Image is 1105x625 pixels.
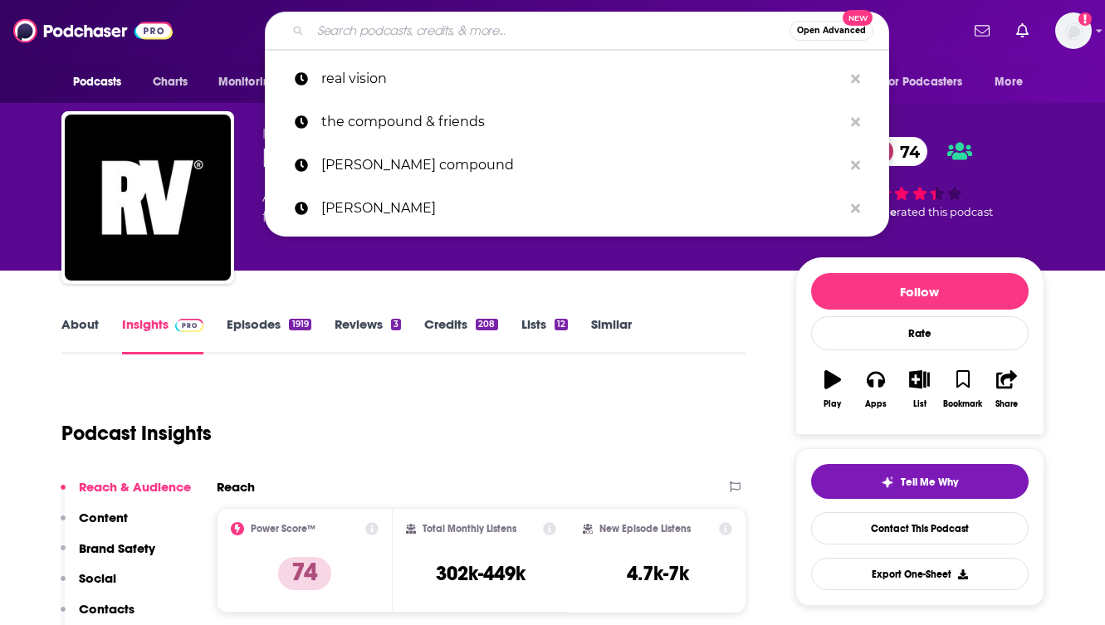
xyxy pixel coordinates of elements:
[424,316,497,354] a: Credits208
[289,319,310,330] div: 1919
[1055,12,1092,49] img: User Profile
[897,359,941,419] button: List
[883,71,963,94] span: For Podcasters
[265,12,889,50] div: Search podcasts, credits, & more...
[265,57,889,100] a: real vision
[521,316,568,354] a: Lists12
[207,66,299,98] button: open menu
[941,359,985,419] button: Bookmark
[61,510,128,540] button: Content
[321,144,843,187] p: vaneck compound
[321,187,843,230] p: vaneck
[61,540,155,571] button: Brand Safety
[811,558,1029,590] button: Export One-Sheet
[811,464,1029,499] button: tell me why sparkleTell Me Why
[262,208,606,227] span: featuring
[436,561,526,586] h3: 302k-449k
[811,316,1029,350] div: Rate
[627,561,689,586] h3: 4.7k-7k
[217,479,255,495] h2: Reach
[310,17,790,44] input: Search podcasts, credits, & more...
[61,570,116,601] button: Social
[391,319,401,330] div: 3
[265,100,889,144] a: the compound & friends
[1049,569,1088,608] iframe: Intercom live chat
[65,115,231,281] img: Real Vision: Finance & Investing
[983,66,1044,98] button: open menu
[218,71,277,94] span: Monitoring
[153,71,188,94] span: Charts
[61,479,191,510] button: Reach & Audience
[265,187,889,230] a: [PERSON_NAME]
[901,476,958,489] span: Tell Me Why
[995,71,1023,94] span: More
[1078,12,1092,26] svg: Add a profile image
[797,27,866,35] span: Open Advanced
[79,479,191,495] p: Reach & Audience
[227,316,310,354] a: Episodes1919
[913,399,927,409] div: List
[265,144,889,187] a: [PERSON_NAME] compound
[278,557,331,590] p: 74
[867,137,928,166] a: 74
[321,100,843,144] p: the compound & friends
[854,359,897,419] button: Apps
[262,126,340,142] span: Real Vision
[335,316,401,354] a: Reviews3
[79,510,128,525] p: Content
[943,399,982,409] div: Bookmark
[599,523,691,535] h2: New Episode Listens
[122,316,204,354] a: InsightsPodchaser Pro
[865,399,887,409] div: Apps
[251,523,315,535] h2: Power Score™
[897,206,993,218] span: rated this podcast
[61,316,99,354] a: About
[1055,12,1092,49] span: Logged in as HughE
[873,66,987,98] button: open menu
[175,319,204,332] img: Podchaser Pro
[61,66,144,98] button: open menu
[883,137,928,166] span: 74
[61,421,212,446] h1: Podcast Insights
[881,476,894,489] img: tell me why sparkle
[73,71,122,94] span: Podcasts
[811,512,1029,544] a: Contact This Podcast
[824,399,841,409] div: Play
[968,17,996,45] a: Show notifications dropdown
[591,316,632,354] a: Similar
[790,21,873,41] button: Open AdvancedNew
[79,540,155,556] p: Brand Safety
[79,570,116,586] p: Social
[142,66,198,98] a: Charts
[555,319,568,330] div: 12
[476,319,497,330] div: 208
[795,126,1044,229] div: 74 5 peoplerated this podcast
[811,273,1029,310] button: Follow
[985,359,1028,419] button: Share
[13,15,173,46] img: Podchaser - Follow, Share and Rate Podcasts
[262,188,606,227] div: A daily podcast
[423,523,516,535] h2: Total Monthly Listens
[811,359,854,419] button: Play
[321,57,843,100] p: real vision
[79,601,134,617] p: Contacts
[1010,17,1035,45] a: Show notifications dropdown
[995,399,1018,409] div: Share
[1055,12,1092,49] button: Show profile menu
[843,10,873,26] span: New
